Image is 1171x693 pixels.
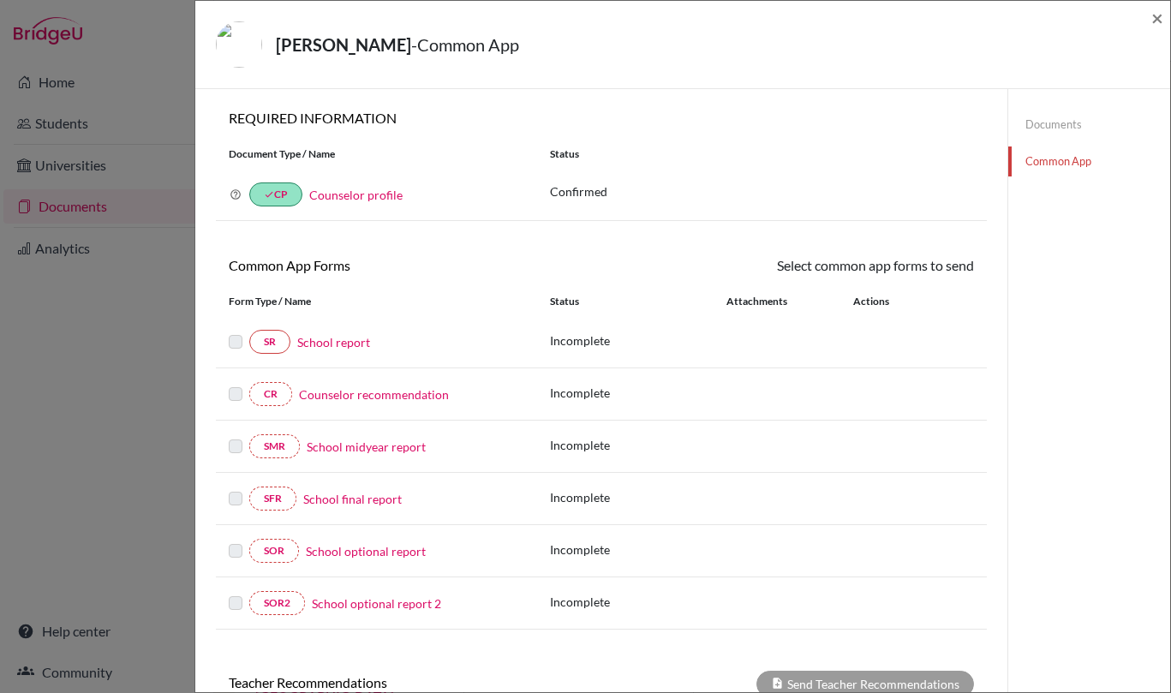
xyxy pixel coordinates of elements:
[537,146,987,162] div: Status
[299,385,449,403] a: Counselor recommendation
[249,539,299,563] a: SOR
[411,34,519,55] span: - Common App
[249,330,290,354] a: SR
[1008,110,1170,140] a: Documents
[264,189,274,200] i: done
[1151,5,1163,30] span: ×
[297,333,370,351] a: School report
[550,182,974,200] p: Confirmed
[249,434,300,458] a: SMR
[306,542,426,560] a: School optional report
[249,182,302,206] a: doneCP
[1008,146,1170,176] a: Common App
[550,436,726,454] p: Incomplete
[726,294,833,309] div: Attachments
[550,593,726,611] p: Incomplete
[249,382,292,406] a: CR
[833,294,939,309] div: Actions
[249,591,305,615] a: SOR2
[216,110,987,126] h6: REQUIRED INFORMATION
[216,674,601,690] h6: Teacher Recommendations
[550,294,726,309] div: Status
[276,34,411,55] strong: [PERSON_NAME]
[550,332,726,349] p: Incomplete
[216,146,537,162] div: Document Type / Name
[216,294,537,309] div: Form Type / Name
[1151,8,1163,28] button: Close
[216,257,601,273] h6: Common App Forms
[601,255,987,276] div: Select common app forms to send
[550,384,726,402] p: Incomplete
[550,541,726,559] p: Incomplete
[550,488,726,506] p: Incomplete
[309,188,403,202] a: Counselor profile
[303,490,402,508] a: School final report
[307,438,426,456] a: School midyear report
[312,594,441,612] a: School optional report 2
[249,487,296,511] a: SFR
